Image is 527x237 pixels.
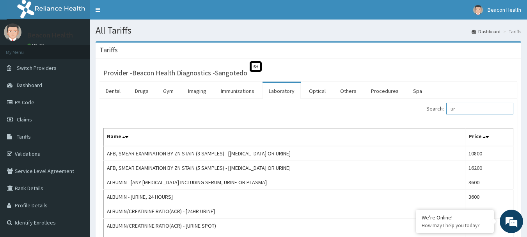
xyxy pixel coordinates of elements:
a: Procedures [365,83,405,99]
td: ALBUMIN/CREATININE RATIO(ACR) - [24HR URINE] [104,204,465,219]
div: We're Online! [422,214,488,221]
span: Beacon Health [488,6,521,13]
span: Claims [17,116,32,123]
img: User Image [4,23,21,41]
span: St [250,61,262,72]
h3: Tariffs [99,46,118,53]
td: ALBUMIN - [URINE, 24 HOURS] [104,190,465,204]
div: Minimize live chat window [128,4,147,23]
th: Price [465,128,513,146]
a: Dashboard [472,28,500,35]
div: Chat with us now [41,44,131,54]
a: Others [334,83,363,99]
img: User Image [473,5,483,15]
input: Search: [446,103,513,114]
span: Tariffs [17,133,31,140]
span: We're online! [45,69,108,148]
td: AFB, SMEAR EXAMINATION BY ZN STAIN (3 SAMPLES) - [[MEDICAL_DATA] OR URINE] [104,146,465,161]
a: Imaging [182,83,213,99]
a: Gym [157,83,180,99]
a: Drugs [129,83,155,99]
li: Tariffs [501,28,521,35]
td: ALBUMIN - [ANY [MEDICAL_DATA] INCLUDING SERUM, URINE OR PLASMA] [104,175,465,190]
span: Dashboard [17,82,42,89]
h3: Provider - Beacon Health Diagnostics -Sangotedo [103,69,247,77]
a: Dental [99,83,127,99]
h1: All Tariffs [96,25,521,36]
td: AFB, SMEAR EXAMINATION BY ZN STAIN (5 SAMPLES) - [[MEDICAL_DATA] OR URINE] [104,161,465,175]
td: 16200 [465,161,513,175]
span: Switch Providers [17,64,57,71]
td: ALBUMIN/CREATININE RATIO(ACR) - [URINE SPOT) [104,219,465,233]
td: 10800 [465,146,513,161]
td: 10800 [465,204,513,219]
td: 3600 [465,190,513,204]
img: d_794563401_company_1708531726252_794563401 [14,39,32,59]
a: Immunizations [215,83,261,99]
label: Search: [426,103,513,114]
a: Optical [303,83,332,99]
textarea: Type your message and hit 'Enter' [4,156,149,183]
th: Name [104,128,465,146]
td: 3600 [465,175,513,190]
a: Spa [407,83,428,99]
a: Online [27,43,46,48]
a: Laboratory [263,83,301,99]
p: Beacon Health [27,32,73,39]
p: How may I help you today? [422,222,488,229]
